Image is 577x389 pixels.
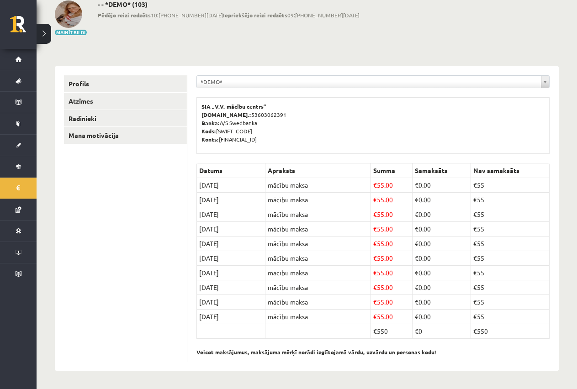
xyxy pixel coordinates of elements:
th: Summa [371,163,412,178]
td: 55.00 [371,295,412,310]
th: Samaksāts [412,163,471,178]
th: Apraksts [265,163,371,178]
span: € [415,268,418,277]
td: mācību maksa [265,251,371,266]
td: 55.00 [371,207,412,222]
td: 55.00 [371,266,412,280]
td: 0.00 [412,193,471,207]
b: SIA „V.V. mācību centrs” [201,103,267,110]
a: Atzīmes [64,93,187,110]
span: € [373,225,377,233]
td: €55 [471,237,549,251]
td: [DATE] [197,251,265,266]
td: 55.00 [371,237,412,251]
td: mācību maksa [265,295,371,310]
td: mācību maksa [265,222,371,237]
span: € [415,298,418,306]
td: €550 [371,324,412,339]
h2: - - *DEMO* (103) [98,0,360,8]
td: €550 [471,324,549,339]
td: 0.00 [412,266,471,280]
span: € [415,195,418,204]
td: €0 [412,324,471,339]
img: - - [55,0,82,28]
a: Profils [64,75,187,92]
td: €55 [471,266,549,280]
td: 0.00 [412,237,471,251]
span: € [415,181,418,189]
b: Iepriekšējo reizi redzēts [223,11,287,19]
b: Konts: [201,136,219,143]
b: Pēdējo reizi redzēts [98,11,151,19]
a: Mana motivācija [64,127,187,144]
td: 55.00 [371,280,412,295]
td: [DATE] [197,266,265,280]
td: mācību maksa [265,280,371,295]
td: [DATE] [197,193,265,207]
span: € [415,210,418,218]
span: € [373,239,377,247]
b: Banka: [201,119,220,126]
span: € [373,195,377,204]
td: €55 [471,207,549,222]
th: Datums [197,163,265,178]
td: 0.00 [412,222,471,237]
td: mācību maksa [265,237,371,251]
span: € [373,298,377,306]
a: Rīgas 1. Tālmācības vidusskola [10,16,37,39]
td: €55 [471,193,549,207]
span: 10:[PHONE_NUMBER][DATE] 09:[PHONE_NUMBER][DATE] [98,11,360,19]
td: €55 [471,295,549,310]
td: [DATE] [197,280,265,295]
b: Kods: [201,127,216,135]
span: € [415,239,418,247]
span: € [415,312,418,321]
span: € [373,181,377,189]
td: [DATE] [197,295,265,310]
span: € [373,210,377,218]
button: Mainīt bildi [55,30,87,35]
td: 0.00 [412,178,471,193]
span: € [415,283,418,291]
th: Nav samaksāts [471,163,549,178]
p: 53603062391 A/S Swedbanka [SWIFT_CODE] [FINANCIAL_ID] [201,102,545,143]
td: mācību maksa [265,310,371,324]
td: 55.00 [371,193,412,207]
td: 0.00 [412,295,471,310]
td: [DATE] [197,237,265,251]
td: mācību maksa [265,207,371,222]
td: 0.00 [412,207,471,222]
td: [DATE] [197,310,265,324]
td: mācību maksa [265,178,371,193]
td: [DATE] [197,207,265,222]
b: Veicot maksājumus, maksājuma mērķī norādi izglītojamā vārdu, uzvārdu un personas kodu! [196,348,436,356]
span: € [373,283,377,291]
td: 55.00 [371,310,412,324]
td: €55 [471,178,549,193]
td: 0.00 [412,280,471,295]
a: Radinieki [64,110,187,127]
span: € [373,254,377,262]
span: € [415,225,418,233]
span: € [373,268,377,277]
b: [DOMAIN_NAME].: [201,111,251,118]
td: mācību maksa [265,193,371,207]
td: €55 [471,310,549,324]
td: [DATE] [197,178,265,193]
span: € [415,254,418,262]
span: € [373,312,377,321]
td: 55.00 [371,178,412,193]
td: [DATE] [197,222,265,237]
td: €55 [471,280,549,295]
td: 55.00 [371,251,412,266]
td: 0.00 [412,251,471,266]
td: mācību maksa [265,266,371,280]
td: €55 [471,251,549,266]
td: €55 [471,222,549,237]
td: 0.00 [412,310,471,324]
td: 55.00 [371,222,412,237]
